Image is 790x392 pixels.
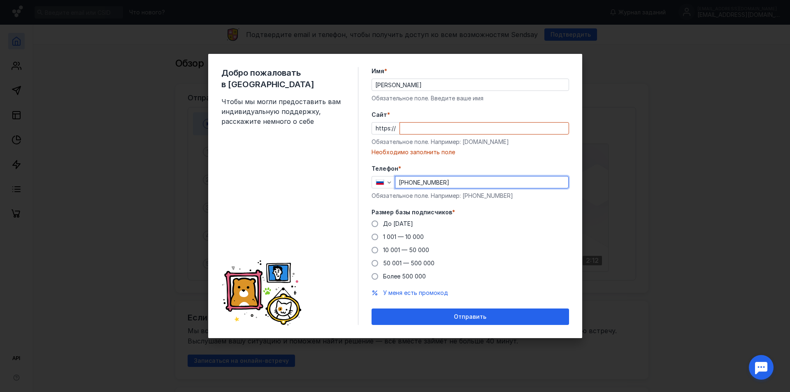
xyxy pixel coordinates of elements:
div: Необходимо заполнить поле [372,148,569,156]
span: У меня есть промокод [383,289,448,296]
span: Отправить [454,313,486,320]
button: У меня есть промокод [383,289,448,297]
span: 10 001 — 50 000 [383,246,429,253]
span: 50 001 — 500 000 [383,260,434,267]
div: Обязательное поле. Например: [DOMAIN_NAME] [372,138,569,146]
span: Добро пожаловать в [GEOGRAPHIC_DATA] [221,67,345,90]
button: Отправить [372,308,569,325]
span: Более 500 000 [383,273,426,280]
span: До [DATE] [383,220,413,227]
div: Обязательное поле. Например: [PHONE_NUMBER] [372,192,569,200]
span: Размер базы подписчиков [372,208,452,216]
span: Cайт [372,111,387,119]
span: 1 001 — 10 000 [383,233,424,240]
div: Обязательное поле. Введите ваше имя [372,94,569,102]
span: Имя [372,67,384,75]
span: Чтобы мы могли предоставить вам индивидуальную поддержку, расскажите немного о себе [221,97,345,126]
span: Телефон [372,165,398,173]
